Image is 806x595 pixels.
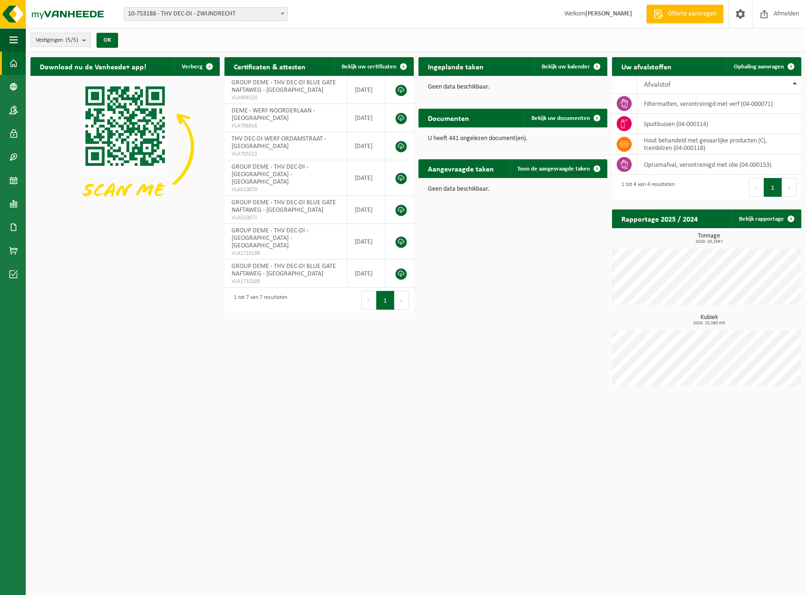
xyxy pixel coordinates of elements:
span: GROUP DEME - THV DEC-DI - [GEOGRAPHIC_DATA] - [GEOGRAPHIC_DATA] [231,164,308,186]
button: OK [97,33,118,48]
button: Previous [749,178,764,197]
span: 2024: 19,169 t [617,239,801,244]
h3: Kubiek [617,314,801,326]
span: Bekijk uw kalender [542,64,590,70]
a: Bekijk rapportage [731,209,800,228]
h3: Tonnage [617,233,801,244]
a: Offerte aanvragen [646,5,724,23]
span: Toon de aangevraagde taken [517,166,590,172]
span: 2024: 25,080 m3 [617,321,801,326]
span: Offerte aanvragen [665,9,719,19]
span: Afvalstof [644,81,671,89]
td: [DATE] [348,196,386,224]
a: Toon de aangevraagde taken [510,159,606,178]
td: [DATE] [348,224,386,260]
img: Download de VHEPlus App [30,76,220,218]
h2: Ingeplande taken [418,57,493,75]
span: VLA610070 [231,186,341,193]
a: Ophaling aanvragen [726,57,800,76]
button: Previous [361,291,376,310]
p: U heeft 441 ongelezen document(en). [428,135,598,142]
span: Ophaling aanvragen [734,64,784,70]
count: (5/5) [66,37,78,43]
td: [DATE] [348,260,386,288]
div: 1 tot 4 van 4 resultaten [617,177,675,198]
span: Vestigingen [36,33,78,47]
span: Bekijk uw certificaten [342,64,396,70]
span: VLA706816 [231,122,341,130]
button: Verberg [174,57,219,76]
div: 1 tot 7 van 7 resultaten [229,290,287,311]
td: [DATE] [348,76,386,104]
span: VLA610071 [231,214,341,222]
strong: [PERSON_NAME] [585,10,632,17]
p: Geen data beschikbaar. [428,186,598,193]
a: Bekijk uw kalender [534,57,606,76]
button: 1 [764,178,782,197]
span: VLA1710189 [231,278,341,285]
td: spuitbussen (04-000114) [637,114,801,134]
span: 10-753188 - THV DEC-DI - ZWIJNDRECHT [124,7,287,21]
h2: Documenten [418,109,478,127]
span: GROUP DEME - THV DEC-DI BLUE GATE NAFTAWEG - [GEOGRAPHIC_DATA] [231,263,336,277]
td: hout behandeld met gevaarlijke producten (C), treinbilzen (04-000118) [637,134,801,155]
span: 10-753188 - THV DEC-DI - ZWIJNDRECHT [124,7,288,21]
span: Bekijk uw documenten [531,115,590,121]
span: GROUP DEME - THV DEC-DI BLUE GATE NAFTAWEG - [GEOGRAPHIC_DATA] [231,199,336,214]
span: GROUP DEME - THV DEC-DI BLUE GATE NAFTAWEG - [GEOGRAPHIC_DATA] [231,79,336,94]
span: DEME - WERF NOORDERLAAN - [GEOGRAPHIC_DATA] [231,107,315,122]
span: VLA705522 [231,150,341,158]
p: Geen data beschikbaar. [428,84,598,90]
td: opruimafval, verontreinigd met olie (04-000153) [637,155,801,175]
span: THV DEC-DI WERF ORDAMSTRAAT - [GEOGRAPHIC_DATA] [231,135,326,150]
span: GROUP DEME - THV DEC-DI - [GEOGRAPHIC_DATA] - [GEOGRAPHIC_DATA] [231,227,308,249]
td: filtermatten, verontreinigd met verf (04-000071) [637,94,801,114]
td: [DATE] [348,160,386,196]
td: [DATE] [348,132,386,160]
span: VLA1710188 [231,250,341,257]
button: 1 [376,291,395,310]
button: Vestigingen(5/5) [30,33,91,47]
h2: Uw afvalstoffen [612,57,681,75]
h2: Aangevraagde taken [418,159,503,178]
h2: Certificaten & attesten [224,57,315,75]
a: Bekijk uw documenten [524,109,606,127]
button: Next [395,291,409,310]
span: VLA904520 [231,94,341,102]
td: [DATE] [348,104,386,132]
a: Bekijk uw certificaten [334,57,413,76]
button: Next [782,178,797,197]
h2: Download nu de Vanheede+ app! [30,57,156,75]
span: Verberg [182,64,202,70]
h2: Rapportage 2025 / 2024 [612,209,707,228]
